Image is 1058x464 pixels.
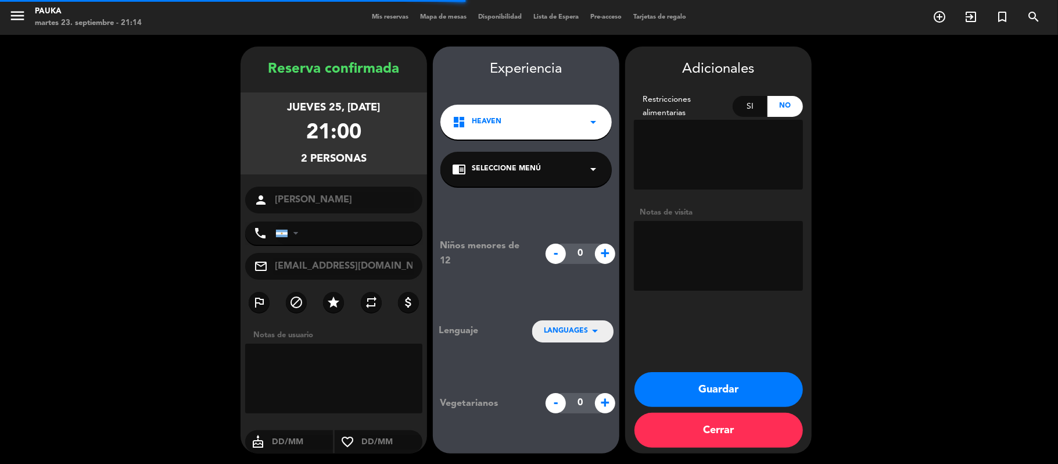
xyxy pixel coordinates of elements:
[634,93,733,120] div: Restricciones alimentarias
[431,238,540,269] div: Niños menores de 12
[595,244,615,264] span: +
[288,99,381,116] div: jueves 25, [DATE]
[528,14,584,20] span: Lista de Espera
[335,435,360,449] i: favorite_border
[9,7,26,24] i: menu
[248,329,427,341] div: Notas de usuario
[472,116,501,128] span: Heaven
[586,162,600,176] i: arrow_drop_down
[327,295,340,309] i: star
[276,222,303,244] div: Argentina: +54
[301,151,367,167] div: 2 personas
[254,259,268,273] i: mail_outline
[433,58,619,81] div: Experiencia
[452,115,466,129] i: dashboard
[439,323,513,338] div: Lenguaje
[546,393,566,413] span: -
[414,14,472,20] span: Mapa de mesas
[634,58,803,81] div: Adicionales
[733,96,768,117] div: Si
[768,96,803,117] div: No
[360,435,422,449] input: DD/MM
[252,295,266,309] i: outlined_flag
[431,396,540,411] div: Vegetarianos
[254,193,268,207] i: person
[472,163,541,175] span: Seleccione Menú
[544,326,588,337] span: LANGUAGES
[584,14,627,20] span: Pre-acceso
[253,226,267,240] i: phone
[933,10,946,24] i: add_circle_outline
[546,244,566,264] span: -
[627,14,692,20] span: Tarjetas de regalo
[452,162,466,176] i: chrome_reader_mode
[634,372,803,407] button: Guardar
[364,295,378,309] i: repeat
[1027,10,1041,24] i: search
[588,324,602,338] i: arrow_drop_down
[964,10,978,24] i: exit_to_app
[634,206,803,219] div: Notas de visita
[634,413,803,448] button: Cerrar
[35,17,142,29] div: martes 23. septiembre - 21:14
[401,295,415,309] i: attach_money
[35,6,142,17] div: Pauka
[245,435,271,449] i: cake
[366,14,414,20] span: Mis reservas
[995,10,1009,24] i: turned_in_not
[271,435,333,449] input: DD/MM
[306,116,361,151] div: 21:00
[241,58,427,81] div: Reserva confirmada
[472,14,528,20] span: Disponibilidad
[289,295,303,309] i: block
[586,115,600,129] i: arrow_drop_down
[9,7,26,28] button: menu
[595,393,615,413] span: +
